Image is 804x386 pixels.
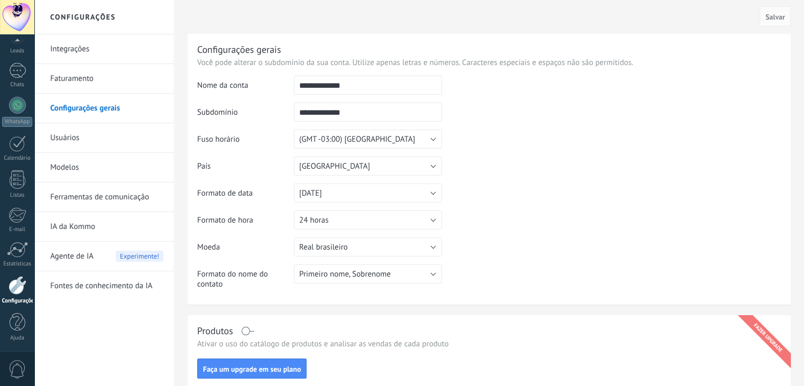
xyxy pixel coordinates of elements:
[34,271,174,300] li: Fontes de conhecimento da IA
[299,161,370,171] span: [GEOGRAPHIC_DATA]
[197,58,781,68] p: Você pode alterar o subdomínio da sua conta. Utilize apenas letras e números. Caracteres especiai...
[299,134,415,144] span: (GMT -03:00) [GEOGRAPHIC_DATA]
[197,237,294,264] td: Moeda
[294,264,442,283] button: Primeiro nome, Sobrenome
[116,251,163,262] span: Experimente!
[2,155,33,162] div: Calendário
[736,306,800,370] div: Fazer upgrade
[294,210,442,229] button: 24 horas
[50,34,163,64] a: Integrações
[34,182,174,212] li: Ferramentas de comunicação
[197,183,294,210] td: Formato de data
[197,76,294,103] td: Nome da conta
[50,242,163,271] a: Agente de IAExperimente!
[197,103,294,130] td: Subdomínio
[197,339,781,349] div: Ativar o uso do catálogo de produtos e analisar as vendas de cada produto
[2,192,33,199] div: Listas
[294,237,442,256] button: Real brasileiro
[2,226,33,233] div: E-mail
[50,123,163,153] a: Usuários
[34,153,174,182] li: Modelos
[197,359,307,379] button: Faça um upgrade em seu plano
[2,48,33,54] div: Leads
[50,271,163,301] a: Fontes de conhecimento da IA
[197,157,294,183] td: País
[50,212,163,242] a: IA da Kommo
[2,335,33,342] div: Ajuda
[50,153,163,182] a: Modelos
[34,242,174,271] li: Agente de IA
[2,261,33,268] div: Estatísticas
[760,6,791,26] button: Salvar
[299,215,328,225] span: 24 horas
[34,94,174,123] li: Configurações gerais
[2,81,33,88] div: Chats
[34,34,174,64] li: Integrações
[34,212,174,242] li: IA da Kommo
[50,242,94,271] span: Agente de IA
[299,269,391,279] span: Primeiro nome, Sobrenome
[50,182,163,212] a: Ferramentas de comunicação
[34,64,174,94] li: Faturamento
[294,183,442,203] button: [DATE]
[765,13,785,21] span: Salvar
[294,157,442,176] button: [GEOGRAPHIC_DATA]
[197,363,307,373] a: Faça um upgrade em seu plano
[50,64,163,94] a: Faturamento
[299,242,348,252] span: Real brasileiro
[203,365,301,373] span: Faça um upgrade em seu plano
[197,325,233,337] div: Produtos
[2,298,33,305] div: Configurações
[299,188,322,198] span: [DATE]
[34,123,174,153] li: Usuários
[50,94,163,123] a: Configurações gerais
[197,264,294,297] td: Formato do nome do contato
[197,210,294,237] td: Formato de hora
[197,130,294,157] td: Fuso horário
[197,43,281,56] div: Configurações gerais
[2,117,32,127] div: WhatsApp
[294,130,442,149] button: (GMT -03:00) [GEOGRAPHIC_DATA]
